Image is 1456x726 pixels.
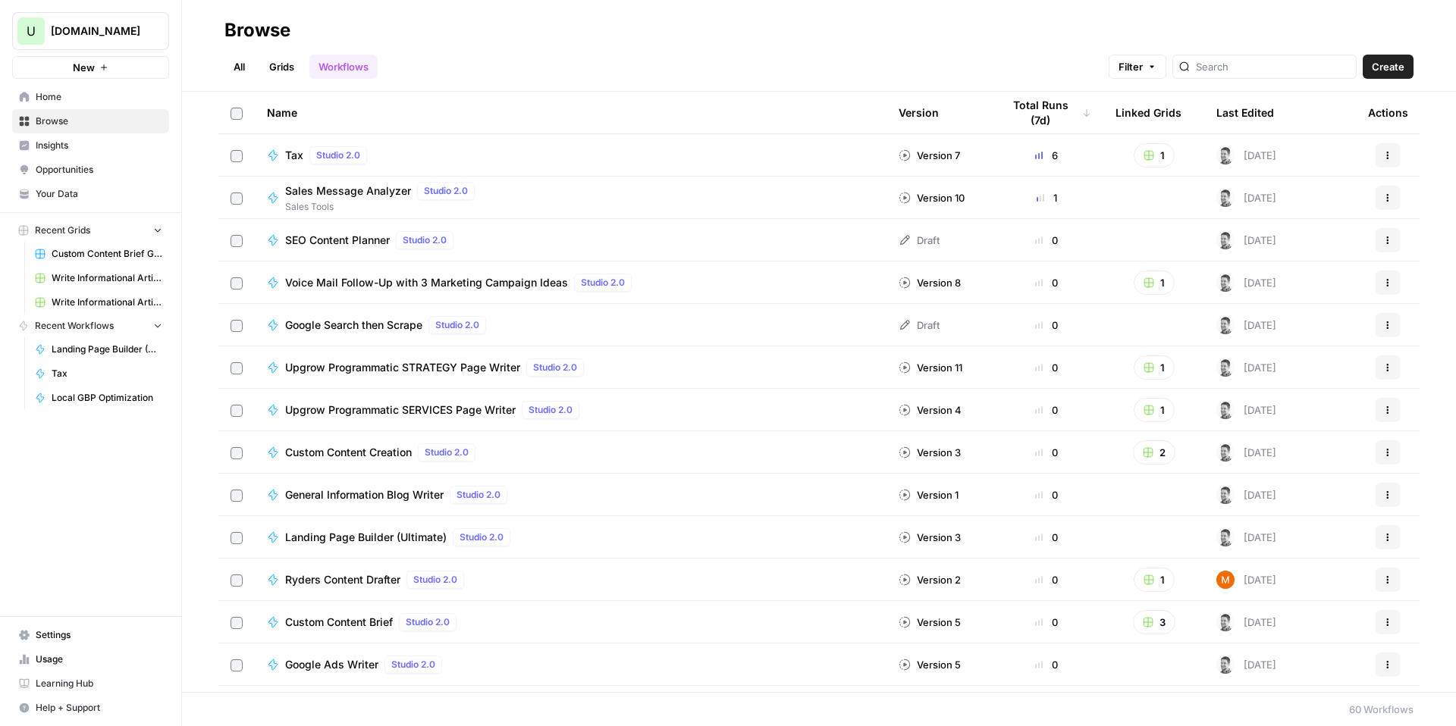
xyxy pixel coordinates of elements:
[1216,189,1276,207] div: [DATE]
[12,182,169,206] a: Your Data
[457,488,500,502] span: Studio 2.0
[899,190,965,205] div: Version 10
[899,487,959,502] div: Version 1
[285,445,412,460] span: Custom Content Creation
[403,233,447,247] span: Studio 2.0
[27,22,36,40] span: U
[1216,528,1235,546] img: n438ldry5yf18xsdkqxyp5l76mf5
[12,314,169,337] button: Recent Workflows
[267,613,874,631] a: Custom Content BriefStudio 2.0
[1349,702,1414,717] div: 60 Workflows
[36,677,162,690] span: Learning Hub
[406,615,450,629] span: Studio 2.0
[52,391,162,405] span: Local GBP Optimization
[52,271,162,285] span: Write Informational Article
[28,361,169,386] a: Tax
[1216,613,1235,631] img: n438ldry5yf18xsdkqxyp5l76mf5
[12,623,169,647] a: Settings
[899,360,962,375] div: Version 11
[1002,530,1091,545] div: 0
[1363,55,1414,79] button: Create
[285,657,378,672] span: Google Ads Writer
[460,530,504,544] span: Studio 2.0
[424,184,468,198] span: Studio 2.0
[28,290,169,314] a: Write Informational Article (1)
[267,571,874,589] a: Ryders Content DrafterStudio 2.0
[1216,443,1235,462] img: n438ldry5yf18xsdkqxyp5l76mf5
[267,486,874,504] a: General Information Blog WriterStudio 2.0
[899,657,961,672] div: Version 5
[1002,275,1091,290] div: 0
[12,696,169,720] button: Help + Support
[285,183,411,199] span: Sales Message Analyzer
[1216,656,1235,674] img: n438ldry5yf18xsdkqxyp5l76mf5
[899,445,961,460] div: Version 3
[899,572,961,587] div: Version 2
[1002,445,1091,460] div: 0
[285,233,390,248] span: SEO Content Planner
[285,148,303,163] span: Tax
[267,231,874,249] a: SEO Content PlannerStudio 2.0
[12,12,169,50] button: Workspace: Upgrow.io
[52,296,162,309] span: Write Informational Article (1)
[309,55,378,79] a: Workflows
[12,158,169,182] a: Opportunities
[1002,657,1091,672] div: 0
[267,182,874,214] a: Sales Message AnalyzerStudio 2.0Sales Tools
[1368,92,1408,133] div: Actions
[1134,398,1175,422] button: 1
[36,187,162,201] span: Your Data
[28,386,169,410] a: Local GBP Optimization
[1216,274,1235,292] img: n438ldry5yf18xsdkqxyp5l76mf5
[28,266,169,290] a: Write Informational Article
[52,367,162,380] span: Tax
[285,530,447,545] span: Landing Page Builder (Ultimate)
[285,487,444,502] span: General Information Blog Writer
[285,318,422,333] span: Google Search then Scrape
[267,92,874,133] div: Name
[1002,487,1091,502] div: 0
[391,658,435,671] span: Studio 2.0
[1216,316,1276,334] div: [DATE]
[1216,528,1276,546] div: [DATE]
[267,146,874,164] a: TaxStudio 2.0
[51,23,143,39] span: [DOMAIN_NAME]
[224,18,290,42] div: Browse
[1372,59,1404,74] span: Create
[1133,440,1175,465] button: 2
[899,615,961,630] div: Version 5
[1134,143,1175,167] button: 1
[1109,55,1166,79] button: Filter
[35,319,114,333] span: Recent Workflows
[899,402,962,418] div: Version 4
[285,572,400,587] span: Ryders Content Drafter
[1216,92,1274,133] div: Last Edited
[267,401,874,419] a: Upgrow Programmatic SERVICES Page WriterStudio 2.0
[1196,59,1350,74] input: Search
[35,224,90,237] span: Recent Grids
[1216,146,1276,164] div: [DATE]
[1002,148,1091,163] div: 6
[267,443,874,462] a: Custom Content CreationStudio 2.0
[260,55,303,79] a: Grids
[12,647,169,671] a: Usage
[1134,271,1175,295] button: 1
[1002,92,1091,133] div: Total Runs (7d)
[267,316,874,334] a: Google Search then ScrapeStudio 2.0
[899,318,940,333] div: Draft
[1002,360,1091,375] div: 0
[899,530,961,545] div: Version 3
[533,361,577,374] span: Studio 2.0
[12,671,169,696] a: Learning Hub
[267,358,874,377] a: Upgrow Programmatic STRATEGY Page WriterStudio 2.0
[1216,613,1276,631] div: [DATE]
[1216,189,1235,207] img: n438ldry5yf18xsdkqxyp5l76mf5
[52,247,162,261] span: Custom Content Brief Grid
[1216,401,1276,419] div: [DATE]
[1002,233,1091,248] div: 0
[285,615,393,630] span: Custom Content Brief
[1134,355,1175,380] button: 1
[36,652,162,666] span: Usage
[1216,231,1276,249] div: [DATE]
[12,56,169,79] button: New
